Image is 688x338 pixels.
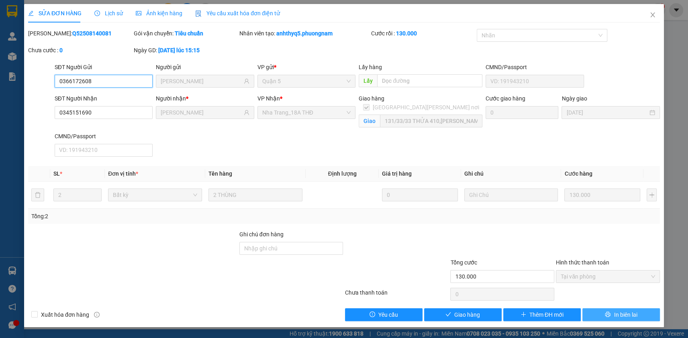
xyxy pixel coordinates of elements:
input: VD: Bàn, Ghế [208,188,302,201]
div: Ngày GD: [134,46,238,55]
div: Nhân viên tạo: [239,29,370,38]
span: Lấy [359,74,377,87]
div: Người nhận [156,94,254,103]
span: Quận 5 [262,75,351,87]
span: exclamation-circle [370,311,375,318]
div: CMND/Passport [486,63,584,72]
b: Q52508140081 [72,30,112,37]
input: 0 [564,188,640,201]
span: clock-circle [94,10,100,16]
div: [PERSON_NAME]: [28,29,132,38]
span: info-circle [94,312,100,318]
button: plusThêm ĐH mới [503,308,581,321]
b: anhthyq5.phuongnam [276,30,333,37]
span: Ảnh kiện hàng [136,10,182,16]
div: Chưa thanh toán [344,288,449,302]
span: Giá trị hàng [382,170,412,177]
button: checkGiao hàng [424,308,502,321]
button: printerIn biên lai [582,308,660,321]
button: Close [641,4,664,27]
span: Lấy hàng [359,64,382,70]
span: VP Nhận [257,95,280,102]
input: Giao tận nơi [380,115,482,127]
label: Cước giao hàng [486,95,525,102]
div: CMND/Passport [55,132,153,141]
span: Giao [359,115,380,127]
span: Giao hàng [359,95,384,102]
b: [DATE] lúc 15:15 [158,47,200,53]
b: Tiêu chuẩn [175,30,203,37]
b: 130.000 [396,30,417,37]
input: VD: 191943210 [486,75,584,88]
span: Định lượng [328,170,357,177]
span: Yêu cầu xuất hóa đơn điện tử [195,10,280,16]
span: Xuất hóa đơn hàng [38,310,92,319]
span: [GEOGRAPHIC_DATA][PERSON_NAME] nơi [370,103,482,112]
span: SL [53,170,60,177]
button: exclamation-circleYêu cầu [345,308,423,321]
span: In biên lai [614,310,637,319]
b: 0 [59,47,63,53]
input: 0 [382,188,458,201]
label: Hình thức thanh toán [556,259,609,266]
input: Ngày giao [566,108,648,117]
div: SĐT Người Gửi [55,63,153,72]
div: Tổng: 2 [31,212,266,221]
input: Ghi chú đơn hàng [239,242,343,255]
span: Tổng cước [450,259,477,266]
span: Lịch sử [94,10,123,16]
span: Tên hàng [208,170,232,177]
th: Ghi chú [461,166,561,182]
span: close [649,12,656,18]
input: Ghi Chú [464,188,558,201]
span: printer [605,311,610,318]
input: Cước giao hàng [486,106,558,119]
label: Ghi chú đơn hàng [239,231,284,238]
span: user [244,78,249,84]
button: plus [647,188,657,201]
span: Đơn vị tính [108,170,138,177]
div: Chưa cước : [28,46,132,55]
span: Nha Trang_18A THĐ [262,107,351,119]
span: Thêm ĐH mới [529,310,563,319]
span: Yêu cầu [378,310,398,319]
span: check [445,311,451,318]
img: icon [195,10,202,17]
input: Tên người gửi [161,77,242,86]
span: Bất kỳ [113,189,197,201]
span: Tại văn phòng [561,270,655,283]
input: Tên người nhận [161,108,242,117]
input: Dọc đường [377,74,482,87]
button: delete [31,188,44,201]
span: picture [136,10,141,16]
div: Người gửi [156,63,254,72]
div: Cước rồi : [371,29,475,38]
span: user [244,110,249,115]
span: Giao hàng [454,310,480,319]
label: Ngày giao [561,95,587,102]
span: plus [521,311,526,318]
div: SĐT Người Nhận [55,94,153,103]
span: SỬA ĐƠN HÀNG [28,10,82,16]
div: Gói vận chuyển: [134,29,238,38]
span: edit [28,10,34,16]
span: Cước hàng [564,170,592,177]
div: VP gửi [257,63,356,72]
